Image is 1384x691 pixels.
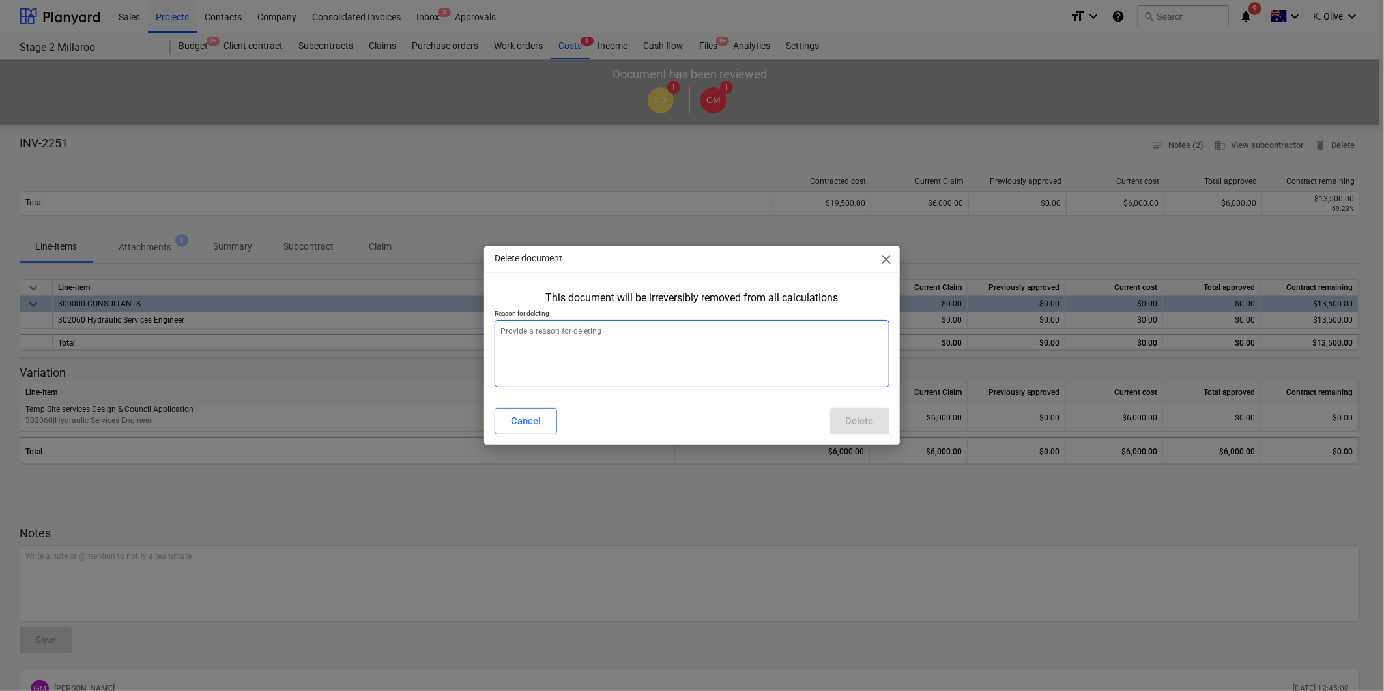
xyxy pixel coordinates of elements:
span: close [879,252,895,267]
div: Cancel [511,413,541,430]
p: Delete document [495,252,562,265]
button: Cancel [495,408,557,434]
p: Reason for deleting [495,309,889,320]
div: This document will be irreversibly removed from all calculations [546,291,839,304]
